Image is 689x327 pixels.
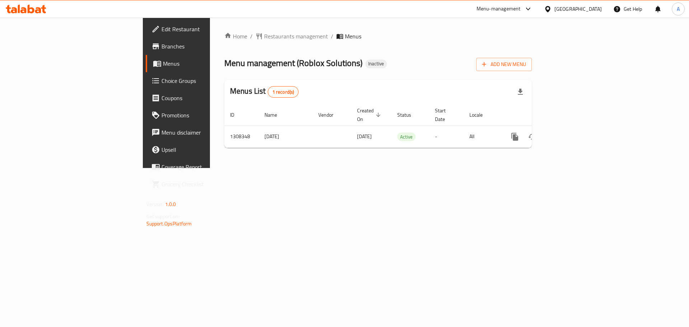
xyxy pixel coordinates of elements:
[161,180,252,188] span: Grocery Checklist
[397,132,416,141] div: Active
[469,111,492,119] span: Locale
[506,128,524,145] button: more
[318,111,343,119] span: Vendor
[482,60,526,69] span: Add New Menu
[161,128,252,137] span: Menu disclaimer
[146,176,258,193] a: Grocery Checklist
[161,42,252,51] span: Branches
[146,89,258,107] a: Coupons
[501,104,581,126] th: Actions
[230,86,299,98] h2: Menus List
[264,32,328,41] span: Restaurants management
[365,61,387,67] span: Inactive
[264,111,286,119] span: Name
[435,106,455,123] span: Start Date
[345,32,361,41] span: Menus
[554,5,602,13] div: [GEOGRAPHIC_DATA]
[165,200,176,209] span: 1.0.0
[464,126,501,148] td: All
[146,38,258,55] a: Branches
[357,132,372,141] span: [DATE]
[146,124,258,141] a: Menu disclaimer
[230,111,244,119] span: ID
[677,5,680,13] span: A
[146,212,179,221] span: Get support on:
[146,200,164,209] span: Version:
[161,25,252,33] span: Edit Restaurant
[146,72,258,89] a: Choice Groups
[224,104,581,148] table: enhanced table
[161,76,252,85] span: Choice Groups
[259,126,313,148] td: [DATE]
[476,58,532,71] button: Add New Menu
[146,55,258,72] a: Menus
[163,59,252,68] span: Menus
[512,83,529,101] div: Export file
[224,32,532,41] nav: breadcrumb
[268,86,299,98] div: Total records count
[397,111,421,119] span: Status
[161,94,252,102] span: Coupons
[524,128,541,145] button: Change Status
[146,20,258,38] a: Edit Restaurant
[256,32,328,41] a: Restaurants management
[477,5,521,13] div: Menu-management
[397,133,416,141] span: Active
[357,106,383,123] span: Created On
[146,158,258,176] a: Coverage Report
[161,111,252,120] span: Promotions
[331,32,333,41] li: /
[268,89,299,95] span: 1 record(s)
[146,219,192,228] a: Support.OpsPlatform
[161,145,252,154] span: Upsell
[224,55,362,71] span: Menu management ( Roblox Solutions )
[146,141,258,158] a: Upsell
[365,60,387,68] div: Inactive
[429,126,464,148] td: -
[161,163,252,171] span: Coverage Report
[146,107,258,124] a: Promotions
